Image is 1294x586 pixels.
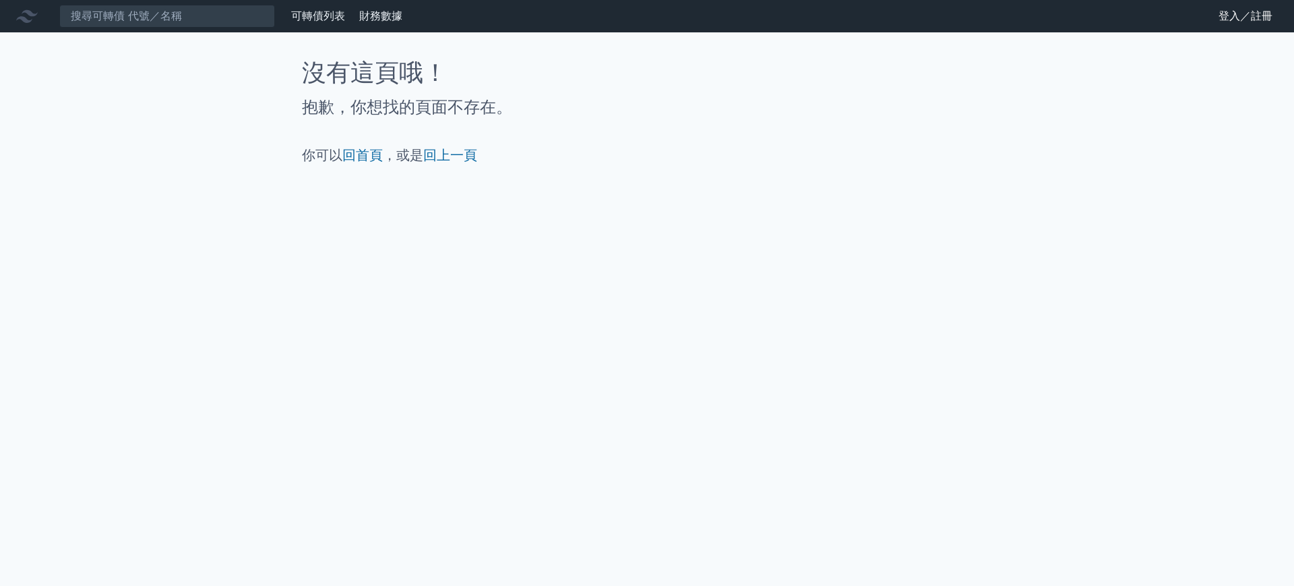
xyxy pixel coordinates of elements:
[302,146,992,165] p: 你可以 ，或是
[302,97,992,119] h2: 抱歉，你想找的頁面不存在。
[59,5,275,28] input: 搜尋可轉債 代號／名稱
[302,59,992,86] h1: 沒有這頁哦！
[1208,5,1283,27] a: 登入／註冊
[423,147,477,163] a: 回上一頁
[291,9,345,22] a: 可轉債列表
[342,147,383,163] a: 回首頁
[359,9,402,22] a: 財務數據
